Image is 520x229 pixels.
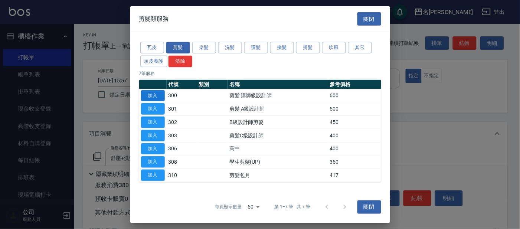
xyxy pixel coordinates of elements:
[245,197,262,217] div: 50
[166,42,190,53] button: 剪髮
[328,129,381,142] td: 400
[167,169,197,182] td: 310
[215,204,242,210] p: 每頁顯示數量
[228,169,328,182] td: 剪髮包月
[139,70,381,76] p: 7 筆服務
[141,103,165,115] button: 加入
[228,89,328,102] td: 剪髮 講師級設計師
[167,79,197,89] th: 代號
[167,115,197,129] td: 302
[141,170,165,181] button: 加入
[140,42,164,53] button: 瓦皮
[270,42,294,53] button: 接髮
[228,102,328,116] td: 剪髮 A級設計師
[228,142,328,156] td: 高中
[167,102,197,116] td: 301
[167,156,197,169] td: 308
[139,15,169,23] span: 剪髮類服務
[228,129,328,142] td: 剪髮C級設計師
[322,42,346,53] button: 吹風
[328,115,381,129] td: 450
[328,89,381,102] td: 600
[141,90,165,101] button: 加入
[348,42,372,53] button: 其它
[167,129,197,142] td: 303
[169,56,192,67] button: 清除
[167,142,197,156] td: 306
[244,42,268,53] button: 護髮
[141,156,165,168] button: 加入
[357,12,381,26] button: 關閉
[328,79,381,89] th: 參考價格
[228,79,328,89] th: 名稱
[218,42,242,53] button: 洗髮
[274,204,310,210] p: 第 1–7 筆 共 7 筆
[192,42,216,53] button: 染髮
[141,143,165,154] button: 加入
[141,130,165,141] button: 加入
[328,169,381,182] td: 417
[328,156,381,169] td: 350
[228,156,328,169] td: 學生剪髮(UP)
[141,117,165,128] button: 加入
[296,42,320,53] button: 燙髮
[328,142,381,156] td: 400
[328,102,381,116] td: 500
[228,115,328,129] td: B級設計師剪髮
[357,200,381,214] button: 關閉
[140,56,168,67] button: 頭皮養護
[167,89,197,102] td: 300
[197,79,228,89] th: 類別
